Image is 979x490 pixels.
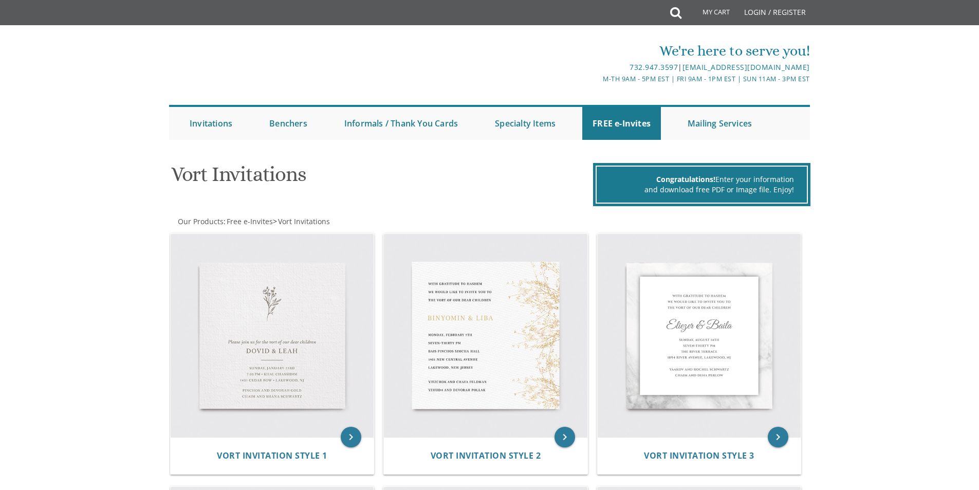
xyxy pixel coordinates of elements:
[226,216,273,226] a: Free e-Invites
[334,107,468,140] a: Informals / Thank You Cards
[555,427,575,447] a: keyboard_arrow_right
[630,62,678,72] a: 732.947.3597
[384,234,587,438] img: Vort Invitation Style 2
[259,107,318,140] a: Benchers
[682,62,810,72] a: [EMAIL_ADDRESS][DOMAIN_NAME]
[171,234,374,438] img: Vort Invitation Style 1
[644,450,754,461] span: Vort Invitation Style 3
[277,216,330,226] a: Vort Invitations
[598,234,801,438] img: Vort Invitation Style 3
[485,107,566,140] a: Specialty Items
[278,216,330,226] span: Vort Invitations
[582,107,661,140] a: FREE e-Invites
[341,427,361,447] a: keyboard_arrow_right
[217,451,327,461] a: Vort Invitation Style 1
[169,216,490,227] div: :
[431,450,541,461] span: Vort Invitation Style 2
[431,451,541,461] a: Vort Invitation Style 2
[383,74,810,84] div: M-Th 9am - 5pm EST | Fri 9am - 1pm EST | Sun 11am - 3pm EST
[227,216,273,226] span: Free e-Invites
[677,107,762,140] a: Mailing Services
[680,1,737,27] a: My Cart
[609,185,794,195] div: and download free PDF or Image file. Enjoy!
[383,61,810,74] div: |
[644,451,754,461] a: Vort Invitation Style 3
[609,174,794,185] div: Enter your information
[177,216,224,226] a: Our Products
[768,427,788,447] a: keyboard_arrow_right
[273,216,330,226] span: >
[217,450,327,461] span: Vort Invitation Style 1
[383,41,810,61] div: We're here to serve you!
[179,107,243,140] a: Invitations
[171,163,590,193] h1: Vort Invitations
[656,174,715,184] span: Congratulations!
